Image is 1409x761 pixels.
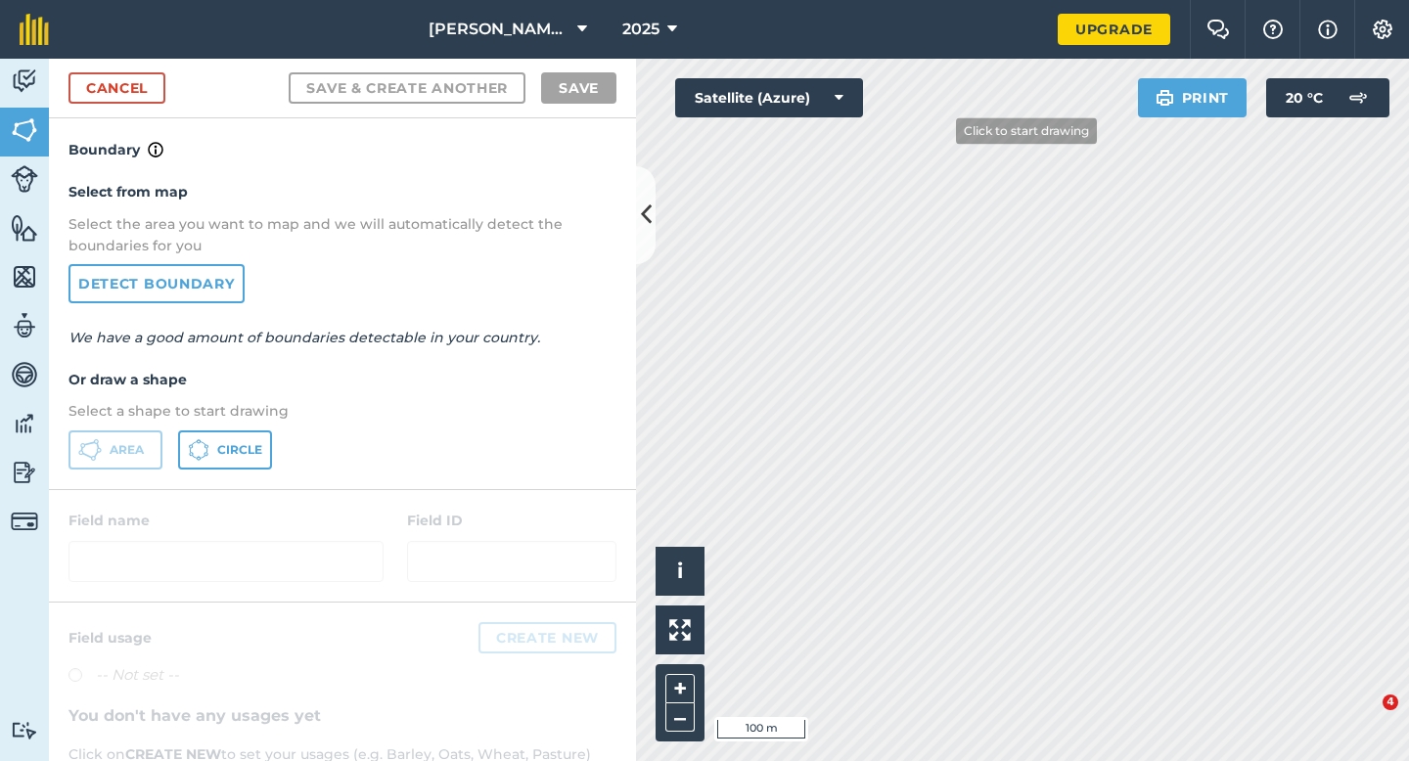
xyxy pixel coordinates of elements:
[11,360,38,389] img: svg+xml;base64,PD94bWwgdmVyc2lvbj0iMS4wIiBlbmNvZGluZz0idXRmLTgiPz4KPCEtLSBHZW5lcmF0b3I6IEFkb2JlIE...
[11,458,38,487] img: svg+xml;base64,PD94bWwgdmVyc2lvbj0iMS4wIiBlbmNvZGluZz0idXRmLTgiPz4KPCEtLSBHZW5lcmF0b3I6IEFkb2JlIE...
[1156,86,1174,110] img: svg+xml;base64,PHN2ZyB4bWxucz0iaHR0cDovL3d3dy53My5vcmcvMjAwMC9zdmciIHdpZHRoPSIxOSIgaGVpZ2h0PSIyNC...
[68,181,616,202] h4: Select from map
[68,264,245,303] a: Detect boundary
[1383,694,1398,710] span: 4
[11,409,38,438] img: svg+xml;base64,PD94bWwgdmVyc2lvbj0iMS4wIiBlbmNvZGluZz0idXRmLTgiPz4KPCEtLSBHZW5lcmF0b3I6IEFkb2JlIE...
[11,262,38,291] img: svg+xml;base64,PHN2ZyB4bWxucz0iaHR0cDovL3d3dy53My5vcmcvMjAwMC9zdmciIHdpZHRoPSI1NiIgaGVpZ2h0PSI2MC...
[429,18,569,41] span: [PERSON_NAME] & Sons
[110,442,144,458] span: Area
[217,442,262,458] span: Circle
[148,138,163,161] img: svg+xml;base64,PHN2ZyB4bWxucz0iaHR0cDovL3d3dy53My5vcmcvMjAwMC9zdmciIHdpZHRoPSIxNyIgaGVpZ2h0PSIxNy...
[1266,78,1389,117] button: 20 °C
[11,165,38,193] img: svg+xml;base64,PD94bWwgdmVyc2lvbj0iMS4wIiBlbmNvZGluZz0idXRmLTgiPz4KPCEtLSBHZW5lcmF0b3I6IEFkb2JlIE...
[656,547,704,596] button: i
[68,400,616,422] p: Select a shape to start drawing
[665,703,695,732] button: –
[11,721,38,739] img: svg+xml;base64,PD94bWwgdmVyc2lvbj0iMS4wIiBlbmNvZGluZz0idXRmLTgiPz4KPCEtLSBHZW5lcmF0b3I6IEFkb2JlIE...
[675,78,863,117] button: Satellite (Azure)
[49,118,636,161] h4: Boundary
[1286,78,1323,117] span: 20 ° C
[68,213,616,257] p: Select the area you want to map and we will automatically detect the boundaries for you
[1318,18,1338,41] img: svg+xml;base64,PHN2ZyB4bWxucz0iaHR0cDovL3d3dy53My5vcmcvMjAwMC9zdmciIHdpZHRoPSIxNyIgaGVpZ2h0PSIxNy...
[1342,694,1389,741] iframe: Intercom live chat
[68,430,162,470] button: Area
[1058,14,1170,45] a: Upgrade
[11,115,38,145] img: svg+xml;base64,PHN2ZyB4bWxucz0iaHR0cDovL3d3dy53My5vcmcvMjAwMC9zdmciIHdpZHRoPSI1NiIgaGVpZ2h0PSI2MC...
[541,72,616,104] button: Save
[1206,20,1230,39] img: Two speech bubbles overlapping with the left bubble in the forefront
[665,674,695,703] button: +
[1339,78,1378,117] img: svg+xml;base64,PD94bWwgdmVyc2lvbj0iMS4wIiBlbmNvZGluZz0idXRmLTgiPz4KPCEtLSBHZW5lcmF0b3I6IEFkb2JlIE...
[622,18,659,41] span: 2025
[1138,78,1248,117] button: Print
[20,14,49,45] img: fieldmargin Logo
[11,311,38,340] img: svg+xml;base64,PD94bWwgdmVyc2lvbj0iMS4wIiBlbmNvZGluZz0idXRmLTgiPz4KPCEtLSBHZW5lcmF0b3I6IEFkb2JlIE...
[289,72,525,104] button: Save & Create Another
[11,508,38,535] img: svg+xml;base64,PD94bWwgdmVyc2lvbj0iMS4wIiBlbmNvZGluZz0idXRmLTgiPz4KPCEtLSBHZW5lcmF0b3I6IEFkb2JlIE...
[1261,20,1285,39] img: A question mark icon
[956,117,1097,144] div: Click to start drawing
[11,213,38,243] img: svg+xml;base64,PHN2ZyB4bWxucz0iaHR0cDovL3d3dy53My5vcmcvMjAwMC9zdmciIHdpZHRoPSI1NiIgaGVpZ2h0PSI2MC...
[68,369,616,390] h4: Or draw a shape
[68,329,540,346] em: We have a good amount of boundaries detectable in your country.
[1371,20,1394,39] img: A cog icon
[669,619,691,641] img: Four arrows, one pointing top left, one top right, one bottom right and the last bottom left
[677,559,683,583] span: i
[68,72,165,104] a: Cancel
[178,430,272,470] button: Circle
[11,67,38,96] img: svg+xml;base64,PD94bWwgdmVyc2lvbj0iMS4wIiBlbmNvZGluZz0idXRmLTgiPz4KPCEtLSBHZW5lcmF0b3I6IEFkb2JlIE...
